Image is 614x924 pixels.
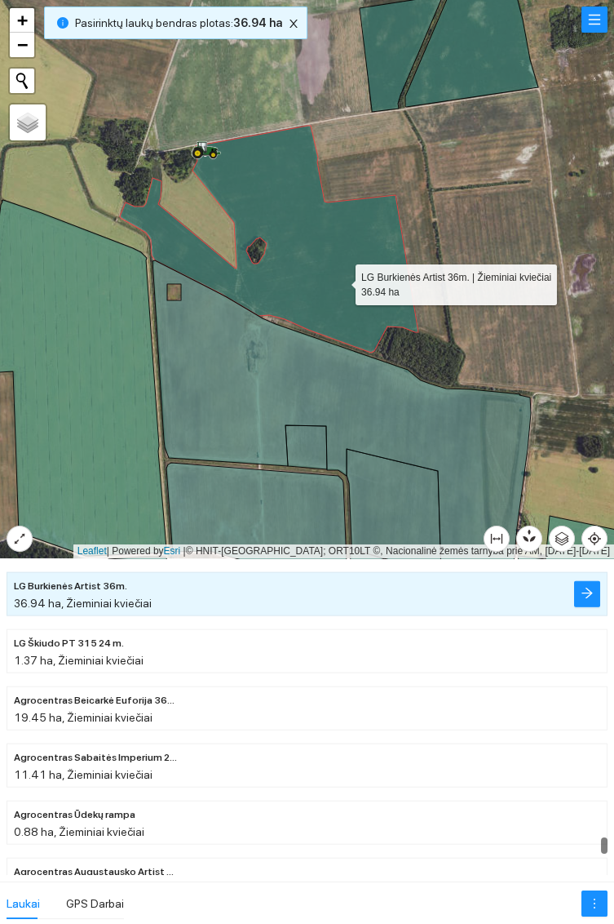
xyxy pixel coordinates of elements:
span: | [183,545,186,557]
button: close [284,14,303,33]
span: arrow-right [581,586,594,602]
span: more [582,897,607,910]
span: 0.88 ha, Žieminiai kviečiai [14,824,144,837]
a: Zoom in [10,8,34,33]
a: Esri [164,545,181,557]
span: Agrocentras Beicarkė Euforija 36m. [14,693,177,709]
button: expand-alt [7,526,33,552]
span: expand-alt [7,532,32,545]
span: info-circle [57,17,68,29]
span: 36.94 ha, Žieminiai kviečiai [14,596,152,609]
span: − [17,34,28,55]
span: Pasirinktų laukų bendras plotas : [75,14,282,32]
span: Agrocentras Augustausko Artist 24m. [14,864,177,880]
b: 36.94 ha [233,16,282,29]
button: Initiate a new search [10,69,34,93]
span: + [17,10,28,30]
div: | Powered by © HNIT-[GEOGRAPHIC_DATA]; ORT10LT ©, Nacionalinė žemės tarnyba prie AM, [DATE]-[DATE] [73,544,614,558]
button: more [581,891,607,917]
span: LG Burkienės Artist 36m. [14,579,127,594]
span: 19.45 ha, Žieminiai kviečiai [14,710,152,723]
a: Leaflet [77,545,107,557]
span: aim [582,532,607,545]
span: close [285,18,303,29]
span: 1.37 ha, Žieminiai kviečiai [14,653,144,666]
span: Agrocentras Sabaitės Imperium 24m. [14,750,177,766]
a: Zoom out [10,33,34,57]
button: aim [581,526,607,552]
a: Layers [10,104,46,140]
span: column-width [484,532,509,545]
button: menu [581,7,607,33]
div: Laukai [7,895,40,913]
button: column-width [484,526,510,552]
div: GPS Darbai [66,895,124,913]
span: LG Škiudo PT 315 24 m. [14,636,124,651]
button: arrow-right [574,580,600,606]
span: 11.41 ha, Žieminiai kviečiai [14,767,152,780]
span: Agrocentras Ūdekų rampa [14,807,135,823]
